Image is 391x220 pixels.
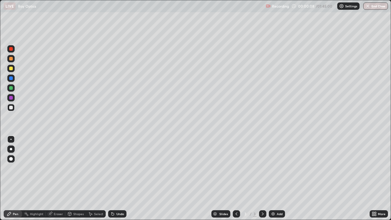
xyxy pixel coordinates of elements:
div: Add [277,212,283,215]
button: End Class [363,2,388,10]
div: Shapes [73,212,84,215]
p: Settings [345,5,357,8]
img: add-slide-button [271,211,276,216]
div: 3 [253,211,257,217]
p: Ray Optics [18,4,36,9]
div: / [250,212,252,216]
div: More [378,212,386,215]
div: Eraser [54,212,63,215]
p: Recording [272,4,289,9]
div: Slides [219,212,228,215]
div: Pen [13,212,18,215]
img: class-settings-icons [339,4,344,9]
div: Highlight [30,212,43,215]
img: recording.375f2c34.svg [266,4,271,9]
img: end-class-cross [365,4,370,9]
p: LIVE [5,4,14,9]
div: Undo [116,212,124,215]
div: Select [94,212,103,215]
div: 3 [243,212,249,216]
